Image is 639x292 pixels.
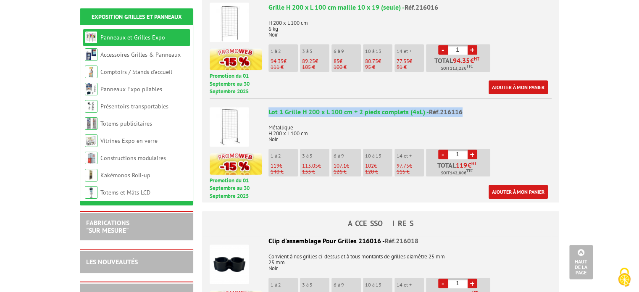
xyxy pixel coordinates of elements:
[405,3,438,11] span: Réf.216016
[450,65,464,72] span: 113,22
[397,153,424,159] p: 14 et +
[365,48,392,54] p: 10 à 13
[271,163,298,169] p: €
[397,163,424,169] p: €
[100,171,150,179] a: Kakémonos Roll-up
[468,162,471,168] span: €
[210,107,249,147] img: Lot 1 Grille H 200 x L 100 cm + 2 pieds complets (4xL)
[202,219,559,228] h4: ACCESSOIRES
[302,162,318,169] span: 113.05
[210,3,249,42] img: Grille H 200 x L 100 cm maille 10 x 19 (seule)
[302,153,329,159] p: 3 à 5
[85,117,97,130] img: Totems publicitaires
[474,56,479,62] sup: HT
[268,3,552,12] div: Grille H 200 x L 100 cm maille 10 x 19 (seule) -
[397,58,424,64] p: €
[210,248,552,271] p: Convient à nos grilles ci-dessus et à tous montants de grilles diamètre 25 mm 25 mm Noir
[334,162,346,169] span: 107.1
[466,64,473,68] sup: TTC
[365,153,392,159] p: 10 à 13
[86,258,138,266] a: LES NOUVEAUTÉS
[100,120,152,127] a: Totems publicitaires
[334,48,361,54] p: 6 à 9
[466,168,473,173] sup: TTC
[85,66,97,78] img: Comptoirs / Stands d'accueil
[210,236,552,246] div: Clip d'assemblage Pour Grilles 216016 -
[365,163,392,169] p: €
[210,245,249,284] img: Clip d'assemblage Pour Grilles 216016
[210,153,262,175] img: promotion
[85,100,97,113] img: Présentoirs transportables
[468,279,477,288] a: +
[441,65,473,72] span: Soit €
[271,48,298,54] p: 1 à 2
[302,64,329,70] p: 105 €
[100,34,165,41] a: Panneaux et Grilles Expo
[85,31,97,44] img: Panneaux et Grilles Expo
[100,137,158,145] a: Vitrines Expo en verre
[428,57,490,72] p: Total
[268,14,552,38] p: H 200 x L 100 cm 6 kg Noir
[85,169,97,182] img: Kakémonos Roll-up
[302,169,329,175] p: 133 €
[397,48,424,54] p: 14 et +
[468,150,477,159] a: +
[302,163,329,169] p: €
[438,45,448,55] a: -
[334,163,361,169] p: €
[302,58,315,65] span: 89.25
[470,57,474,64] span: €
[614,267,635,288] img: Cookies (fenêtre modale)
[438,279,448,288] a: -
[438,150,448,159] a: -
[489,185,548,199] a: Ajouter à mon panier
[397,169,424,175] p: 115 €
[302,58,329,64] p: €
[610,263,639,292] button: Cookies (fenêtre modale)
[85,83,97,95] img: Panneaux Expo pliables
[271,58,298,64] p: €
[334,282,361,288] p: 6 à 9
[85,134,97,147] img: Vitrines Expo en verre
[100,154,166,162] a: Constructions modulaires
[100,51,181,58] a: Accessoires Grilles & Panneaux
[271,58,284,65] span: 94.35
[450,170,464,176] span: 142,80
[100,68,172,76] a: Comptoirs / Stands d'accueil
[271,282,298,288] p: 1 à 2
[302,48,329,54] p: 3 à 5
[385,237,418,245] span: Réf.216018
[100,189,150,196] a: Totems et Mâts LCD
[334,58,339,65] span: 85
[210,177,262,200] p: Promotion du 01 Septembre au 30 Septembre 2025
[429,108,463,116] span: Réf.216116
[268,107,552,117] div: Lot 1 Grille H 200 x L 100 cm + 2 pieds complets (4xL) -
[271,153,298,159] p: 1 à 2
[471,160,477,166] sup: HT
[428,162,490,176] p: Total
[441,170,473,176] span: Soit €
[397,64,424,70] p: 91 €
[365,64,392,70] p: 95 €
[268,119,552,142] p: Métallique H 200 x L 100 cm Noir
[365,58,378,65] span: 80.75
[92,13,182,21] a: Exposition Grilles et Panneaux
[86,218,129,234] a: FABRICATIONS"Sur Mesure"
[334,64,361,70] p: 100 €
[334,153,361,159] p: 6 à 9
[453,57,470,64] span: 94.35
[365,162,374,169] span: 102
[271,64,298,70] p: 111 €
[210,72,262,96] p: Promotion du 01 Septembre au 30 Septembre 2025
[468,45,477,55] a: +
[85,186,97,199] img: Totems et Mâts LCD
[456,162,468,168] span: 119
[334,58,361,64] p: €
[397,282,424,288] p: 14 et +
[365,58,392,64] p: €
[100,103,168,110] a: Présentoirs transportables
[489,80,548,94] a: Ajouter à mon panier
[302,282,329,288] p: 3 à 5
[271,169,298,175] p: 140 €
[397,162,409,169] span: 97.75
